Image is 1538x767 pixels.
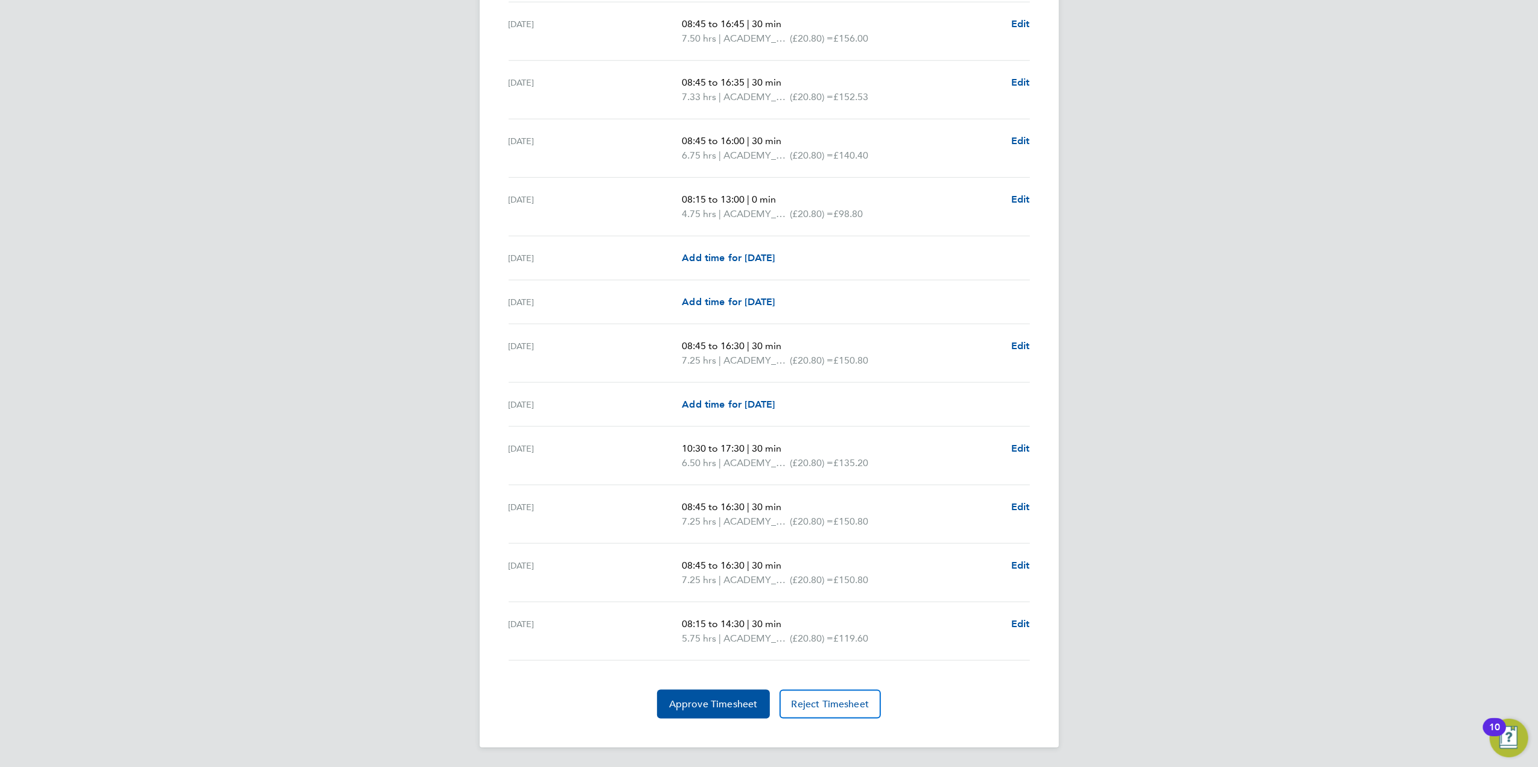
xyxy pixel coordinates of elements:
[833,457,868,469] span: £135.20
[723,31,790,46] span: ACADEMY_PT_PHYSIO
[682,340,745,352] span: 08:45 to 16:30
[682,574,716,586] span: 7.25 hrs
[752,194,776,205] span: 0 min
[1011,18,1030,30] span: Edit
[747,194,749,205] span: |
[509,339,682,368] div: [DATE]
[682,516,716,527] span: 7.25 hrs
[747,18,749,30] span: |
[1011,340,1030,352] span: Edit
[752,18,781,30] span: 30 min
[509,397,682,412] div: [DATE]
[780,690,882,719] button: Reject Timesheet
[752,618,781,630] span: 30 min
[790,33,833,44] span: (£20.80) =
[790,150,833,161] span: (£20.80) =
[682,135,745,147] span: 08:45 to 16:00
[1011,558,1030,573] a: Edit
[682,397,775,412] a: Add time for [DATE]
[790,633,833,644] span: (£20.80) =
[833,208,863,219] span: £98.80
[669,698,758,710] span: Approve Timesheet
[833,633,868,644] span: £119.60
[833,150,868,161] span: £140.40
[682,252,775,264] span: Add time for [DATE]
[509,251,682,265] div: [DATE]
[682,194,745,205] span: 08:15 to 13:00
[682,560,745,571] span: 08:45 to 16:30
[682,501,745,513] span: 08:45 to 16:30
[1011,77,1030,88] span: Edit
[1011,618,1030,630] span: Edit
[747,135,749,147] span: |
[719,150,721,161] span: |
[682,399,775,410] span: Add time for [DATE]
[682,633,716,644] span: 5.75 hrs
[682,18,745,30] span: 08:45 to 16:45
[790,574,833,586] span: (£20.80) =
[723,90,790,104] span: ACADEMY_PT_PHYSIO
[719,208,721,219] span: |
[723,456,790,470] span: ACADEMY_PT_PHYSIO
[1011,501,1030,513] span: Edit
[747,443,749,454] span: |
[1011,617,1030,631] a: Edit
[747,77,749,88] span: |
[723,573,790,587] span: ACADEMY_PT_PHYSIO
[682,251,775,265] a: Add time for [DATE]
[1011,339,1030,353] a: Edit
[719,574,721,586] span: |
[509,17,682,46] div: [DATE]
[719,457,721,469] span: |
[752,501,781,513] span: 30 min
[719,516,721,527] span: |
[1490,719,1528,757] button: Open Resource Center, 10 new notifications
[509,617,682,646] div: [DATE]
[833,516,868,527] span: £150.80
[790,516,833,527] span: (£20.80) =
[752,340,781,352] span: 30 min
[752,135,781,147] span: 30 min
[509,295,682,309] div: [DATE]
[719,355,721,366] span: |
[509,134,682,163] div: [DATE]
[657,690,770,719] button: Approve Timesheet
[752,560,781,571] span: 30 min
[682,150,716,161] span: 6.75 hrs
[1011,134,1030,148] a: Edit
[682,618,745,630] span: 08:15 to 14:30
[747,340,749,352] span: |
[682,296,775,308] span: Add time for [DATE]
[509,192,682,221] div: [DATE]
[1489,727,1500,743] div: 10
[509,558,682,587] div: [DATE]
[833,91,868,103] span: £152.53
[790,91,833,103] span: (£20.80) =
[723,631,790,646] span: ACADEMY_PT_PHYSIO
[719,33,721,44] span: |
[682,457,716,469] span: 6.50 hrs
[1011,75,1030,90] a: Edit
[790,208,833,219] span: (£20.80) =
[833,33,868,44] span: £156.00
[833,574,868,586] span: £150.80
[723,514,790,529] span: ACADEMY_PT_PHYSIO
[719,91,721,103] span: |
[509,441,682,470] div: [DATE]
[1011,500,1030,514] a: Edit
[1011,194,1030,205] span: Edit
[747,501,749,513] span: |
[1011,135,1030,147] span: Edit
[682,208,716,219] span: 4.75 hrs
[682,295,775,309] a: Add time for [DATE]
[790,457,833,469] span: (£20.80) =
[1011,192,1030,207] a: Edit
[790,355,833,366] span: (£20.80) =
[752,443,781,454] span: 30 min
[747,560,749,571] span: |
[723,148,790,163] span: ACADEMY_PT_PHYSIO
[752,77,781,88] span: 30 min
[509,75,682,104] div: [DATE]
[1011,17,1030,31] a: Edit
[682,91,716,103] span: 7.33 hrs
